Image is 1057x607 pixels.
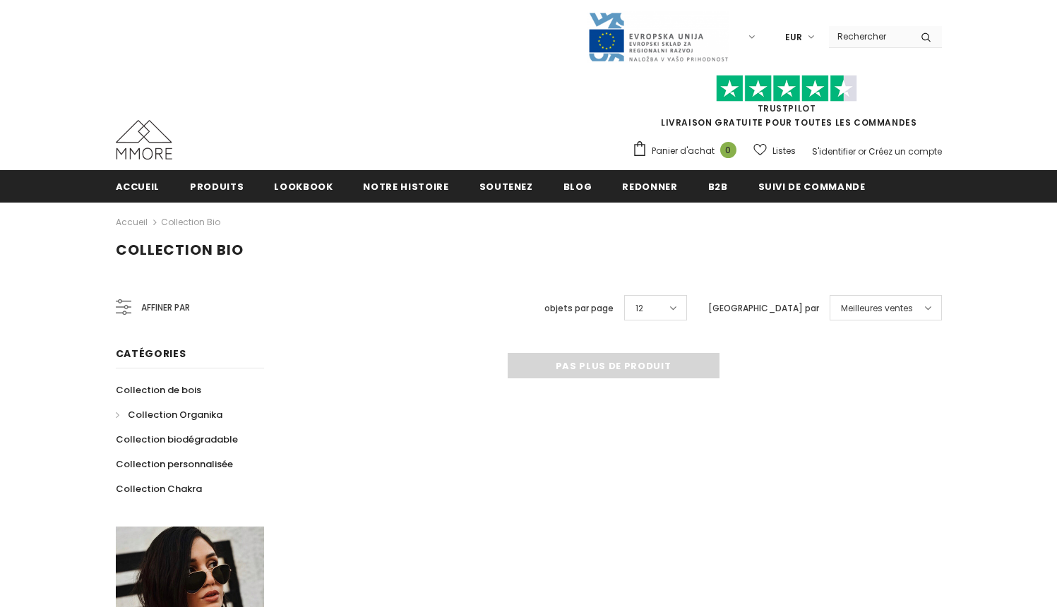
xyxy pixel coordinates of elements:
[772,144,796,158] span: Listes
[858,145,866,157] span: or
[116,347,186,361] span: Catégories
[622,170,677,202] a: Redonner
[635,301,643,315] span: 12
[812,145,856,157] a: S'identifier
[544,301,614,315] label: objets par page
[363,170,448,202] a: Notre histoire
[190,170,244,202] a: Produits
[116,180,160,193] span: Accueil
[116,240,244,260] span: Collection Bio
[829,26,910,47] input: Search Site
[708,180,728,193] span: B2B
[116,427,238,452] a: Collection biodégradable
[190,180,244,193] span: Produits
[116,433,238,446] span: Collection biodégradable
[116,402,222,427] a: Collection Organika
[632,81,942,128] span: LIVRAISON GRATUITE POUR TOUTES LES COMMANDES
[720,142,736,158] span: 0
[563,180,592,193] span: Blog
[622,180,677,193] span: Redonner
[841,301,913,315] span: Meilleures ventes
[563,170,592,202] a: Blog
[785,30,802,44] span: EUR
[479,180,533,193] span: soutenez
[141,300,190,315] span: Affiner par
[274,180,333,193] span: Lookbook
[116,214,148,231] a: Accueil
[632,140,744,162] a: Panier d'achat 0
[116,383,201,397] span: Collection de bois
[116,482,202,495] span: Collection Chakra
[479,170,533,202] a: soutenez
[652,144,715,158] span: Panier d'achat
[708,170,728,202] a: B2B
[587,30,729,42] a: Javni Razpis
[116,452,233,476] a: Collection personnalisée
[753,138,796,163] a: Listes
[758,102,816,114] a: TrustPilot
[758,170,866,202] a: Suivi de commande
[274,170,333,202] a: Lookbook
[116,120,172,160] img: Cas MMORE
[128,408,222,421] span: Collection Organika
[708,301,819,315] label: [GEOGRAPHIC_DATA] par
[868,145,942,157] a: Créez un compte
[161,216,220,228] a: Collection Bio
[116,476,202,501] a: Collection Chakra
[716,75,857,102] img: Faites confiance aux étoiles pilotes
[116,457,233,471] span: Collection personnalisée
[116,170,160,202] a: Accueil
[363,180,448,193] span: Notre histoire
[116,378,201,402] a: Collection de bois
[587,11,729,63] img: Javni Razpis
[758,180,866,193] span: Suivi de commande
